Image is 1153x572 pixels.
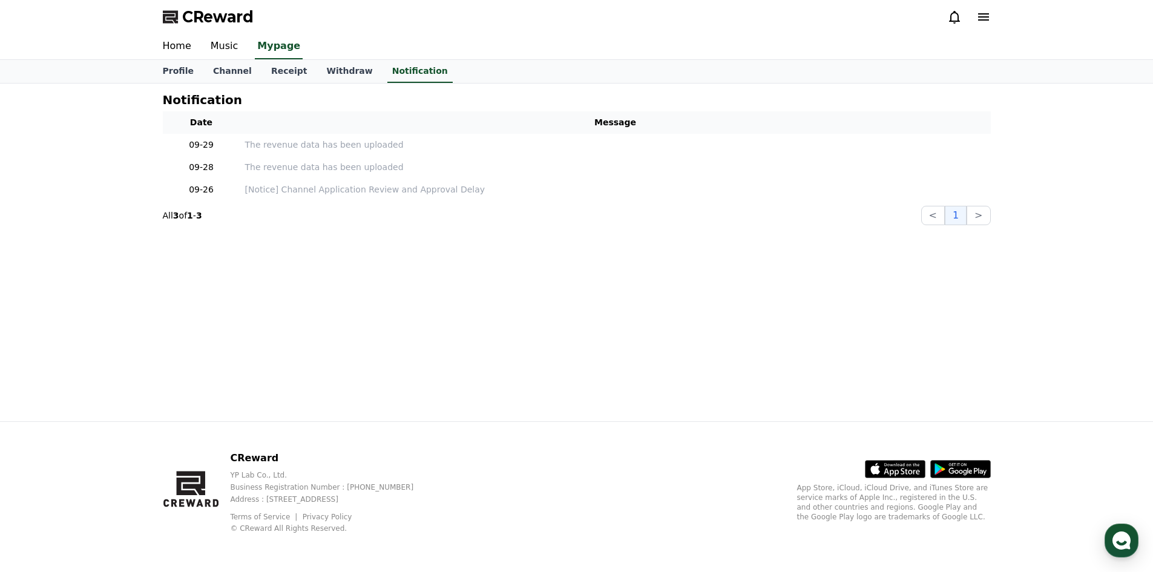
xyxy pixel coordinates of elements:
strong: 1 [187,211,193,220]
a: CReward [163,7,254,27]
button: 1 [945,206,967,225]
a: Home [4,384,80,414]
p: Address : [STREET_ADDRESS] [230,495,433,504]
a: Notification [387,60,453,83]
h4: Notification [163,93,242,107]
a: Messages [80,384,156,414]
strong: 3 [196,211,202,220]
th: Message [240,111,991,134]
p: YP Lab Co., Ltd. [230,470,433,480]
span: Settings [179,402,209,412]
span: Messages [100,403,136,412]
a: Channel [203,60,261,83]
a: Withdraw [317,60,382,83]
p: Business Registration Number : [PHONE_NUMBER] [230,482,433,492]
p: CReward [230,451,433,465]
a: Home [153,34,201,59]
a: Receipt [261,60,317,83]
span: CReward [182,7,254,27]
a: Privacy Policy [303,513,352,521]
th: Date [163,111,240,134]
a: Music [201,34,248,59]
strong: 3 [173,211,179,220]
a: [Notice] Channel Application Review and Approval Delay [245,183,986,196]
a: Profile [153,60,203,83]
p: 09-28 [168,161,235,174]
p: App Store, iCloud, iCloud Drive, and iTunes Store are service marks of Apple Inc., registered in ... [797,483,991,522]
a: Terms of Service [230,513,299,521]
p: All of - [163,209,202,222]
button: > [967,206,990,225]
button: < [921,206,945,225]
p: © CReward All Rights Reserved. [230,524,433,533]
a: The revenue data has been uploaded [245,139,986,151]
a: Settings [156,384,232,414]
span: Home [31,402,52,412]
a: Mypage [255,34,303,59]
a: The revenue data has been uploaded [245,161,986,174]
p: 09-26 [168,183,235,196]
p: 09-29 [168,139,235,151]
